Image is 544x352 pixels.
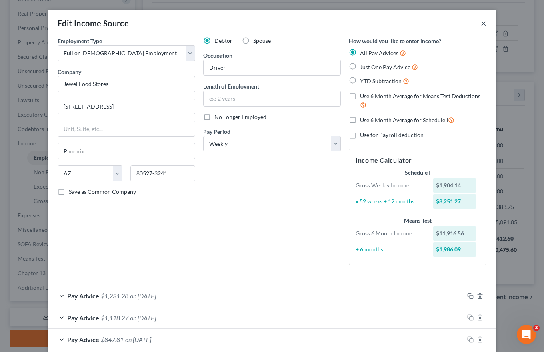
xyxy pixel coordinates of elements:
[67,336,99,343] span: Pay Advice
[360,131,424,138] span: Use for Payroll deduction
[130,292,156,300] span: on [DATE]
[6,144,154,187] div: Operator says…
[58,38,102,44] span: Employment Type
[481,18,486,28] button: ×
[58,99,195,114] input: Enter address...
[13,149,125,165] div: If you'd like, you can ask the team for help here.
[50,231,56,237] img: Profile image for Emma
[7,245,153,259] textarea: Message…
[34,4,47,17] img: Profile image for Lindsey
[38,262,44,269] button: Upload attachment
[360,78,402,84] span: YTD Subtraction
[45,231,51,237] img: Profile image for Lindsey
[349,37,441,45] label: How would you like to enter income?
[130,314,156,322] span: on [DATE]
[360,50,398,56] span: All Pay Advices
[253,37,271,44] span: Spouse
[101,314,128,322] span: $1,118.27
[356,217,480,225] div: Means Test
[101,292,128,300] span: $1,231.28
[68,10,98,18] p: A few hours
[6,63,154,118] div: Kelly says…
[6,118,131,143] div: Sorry that didn't have the answer you needed
[8,231,152,237] div: Waiting for a teammate
[360,93,480,99] span: Use 6 Month Average for Means Test Deductions
[40,231,46,237] img: Profile image for James
[203,51,232,60] label: Occupation
[58,18,129,29] div: Edit Income Source
[125,336,151,343] span: on [DATE]
[214,113,266,120] span: No Longer Employed
[130,165,195,181] input: Enter zip...
[433,242,477,257] div: $1,986.09
[101,336,124,343] span: $847.81
[203,128,230,135] span: Pay Period
[5,3,20,18] button: go back
[204,60,340,75] input: --
[125,3,140,18] button: Home
[12,262,19,269] button: Emoji picker
[58,121,195,136] input: Unit, Suite, etc...
[25,262,32,269] button: Gif picker
[352,245,429,253] div: ÷ 6 months
[356,169,480,177] div: Schedule I
[433,226,477,241] div: $11,916.56
[352,197,429,205] div: x 52 weeks ÷ 12 months
[13,171,57,176] div: Operator • 2h ago
[140,3,155,18] div: Close
[15,80,126,87] strong: Download & Print Forms/Schedules
[58,68,81,75] span: Company
[6,118,154,144] div: Operator says…
[360,64,410,70] span: Just One Pay Advice
[6,144,131,169] div: If you'd like, you can ask the team for help here.Operator • 2h ago
[45,4,58,17] img: Profile image for Emma
[433,178,477,193] div: $1,904.14
[204,91,340,106] input: ex: 2 years
[61,4,116,10] h1: NextChapter App
[67,314,99,322] span: Pay Advice
[58,143,195,159] input: Enter city...
[214,37,232,44] span: Debtor
[356,155,480,165] h5: Income Calculator
[23,4,36,17] img: Profile image for James
[137,259,150,272] button: Send a message…
[13,123,125,139] div: Sorry that didn't have the answer you needed
[352,181,429,189] div: Gross Weekly Income
[203,82,259,91] label: Length of Employment
[360,117,448,123] span: Use 6 Month Average for Schedule I
[517,325,536,344] iframe: Intercom live chat
[58,76,195,92] input: Search company by name...
[7,73,153,111] div: Download & Print Forms/SchedulesHow to download the complete bankruptcy petition or individual fo...
[6,63,154,73] div: Asked about
[15,88,145,105] p: How to download the complete bankruptcy petition or individual forms.
[67,292,99,300] span: Pay Advice
[433,194,477,209] div: $8,251.27
[69,188,136,195] span: Save as Common Company
[352,229,429,237] div: Gross 6 Month Income
[533,325,540,331] span: 3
